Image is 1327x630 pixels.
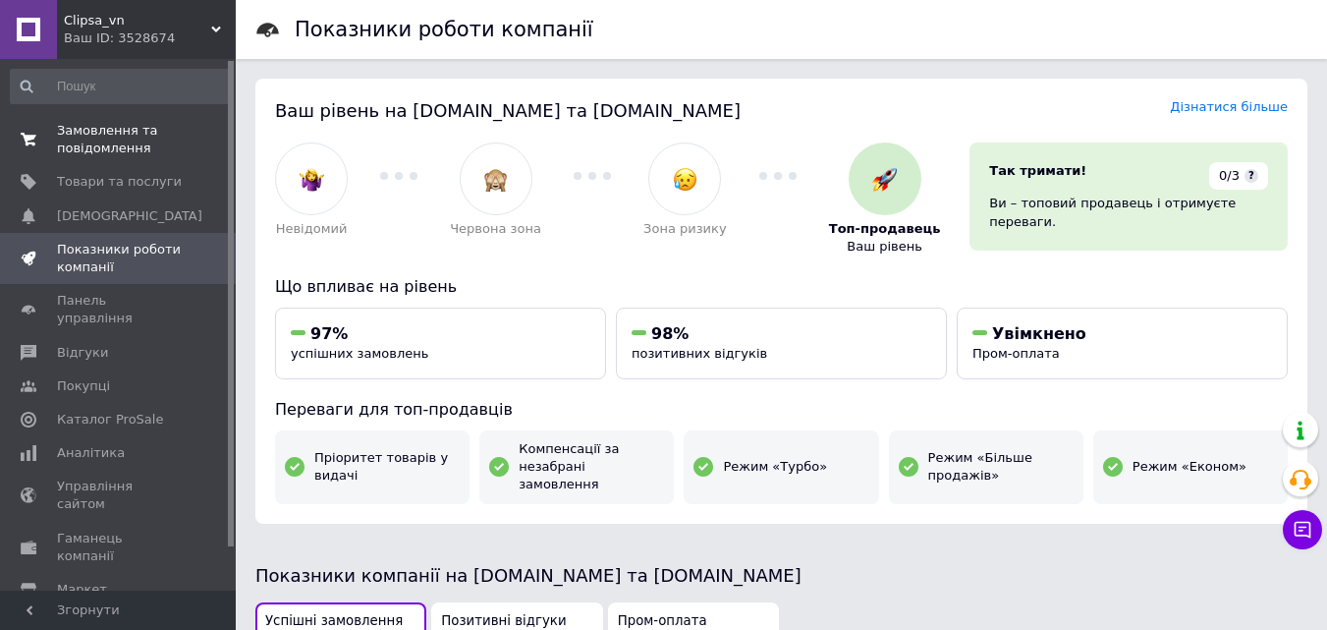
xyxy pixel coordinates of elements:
[57,173,182,191] span: Товари та послуги
[872,167,897,192] img: :rocket:
[989,195,1268,230] div: Ви – топовий продавець і отримуєте переваги.
[275,400,513,419] span: Переваги для топ-продавців
[64,29,236,47] div: Ваш ID: 3528674
[519,440,664,494] span: Компенсації за незабрані замовлення
[276,220,348,238] span: Невідомий
[57,207,202,225] span: [DEMOGRAPHIC_DATA]
[450,220,541,238] span: Червона зона
[314,449,460,485] span: Пріоритет товарів у видачі
[57,444,125,462] span: Аналітика
[651,324,689,343] span: 98%
[57,530,182,565] span: Гаманець компанії
[992,324,1086,343] span: Увімкнено
[57,344,108,362] span: Відгуки
[57,581,107,599] span: Маркет
[57,241,182,276] span: Показники роботи компанії
[295,18,593,41] h1: Показники роботи компанії
[957,308,1288,379] button: УвімкненоПром-оплата
[1170,99,1288,114] a: Дізнатися більше
[632,346,767,361] span: позитивних відгуків
[57,478,182,513] span: Управління сайтом
[10,69,232,104] input: Пошук
[1283,510,1322,549] button: Чат з покупцем
[57,122,182,157] span: Замовлення та повідомлення
[57,411,163,429] span: Каталог ProSale
[673,167,697,192] img: :disappointed_relieved:
[300,167,324,192] img: :woman-shrugging:
[616,308,947,379] button: 98%позитивних відгуків
[64,12,211,29] span: Clipsa_vn
[989,163,1086,178] span: Так тримати!
[928,449,1074,485] span: Режим «Більше продажів»
[291,346,428,361] span: успішних замовлень
[57,292,182,327] span: Панель управління
[972,346,1060,361] span: Пром-оплата
[275,277,457,296] span: Що впливає на рівень
[275,308,606,379] button: 97%успішних замовлень
[255,565,802,586] span: Показники компанії на [DOMAIN_NAME] та [DOMAIN_NAME]
[1244,169,1258,183] span: ?
[1209,162,1268,190] div: 0/3
[310,324,348,343] span: 97%
[57,377,110,395] span: Покупці
[847,238,922,256] span: Ваш рівень
[723,458,827,476] span: Режим «Турбо»
[483,167,508,192] img: :see_no_evil:
[1133,458,1246,476] span: Режим «Економ»
[829,220,941,238] span: Топ-продавець
[643,220,727,238] span: Зона ризику
[275,100,741,121] span: Ваш рівень на [DOMAIN_NAME] та [DOMAIN_NAME]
